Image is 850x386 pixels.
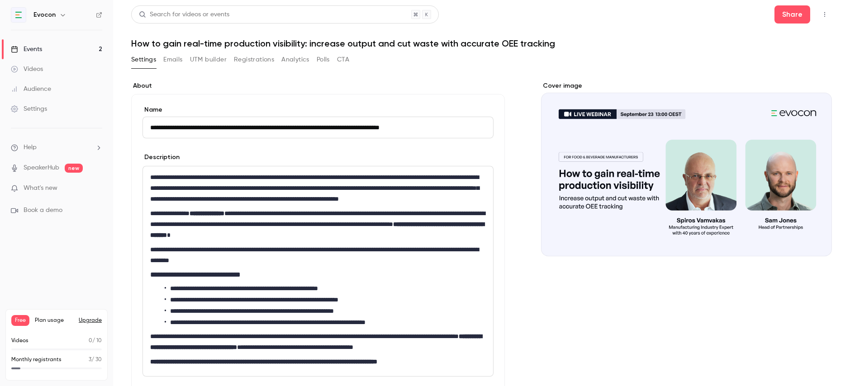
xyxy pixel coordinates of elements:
p: / 30 [89,356,102,364]
iframe: Noticeable Trigger [91,184,102,193]
p: Videos [11,337,28,345]
span: Plan usage [35,317,73,324]
p: Monthly registrants [11,356,62,364]
label: Name [142,105,494,114]
button: Settings [131,52,156,67]
p: / 10 [89,337,102,345]
section: Cover image [541,81,832,256]
div: Videos [11,65,43,74]
button: UTM builder [190,52,227,67]
h1: How to gain real-time production visibility: increase output and cut waste with accurate OEE trac... [131,38,832,49]
button: Registrations [234,52,274,67]
button: Polls [317,52,330,67]
div: Settings [11,104,47,113]
button: Upgrade [79,317,102,324]
div: Search for videos or events [139,10,229,19]
img: Evocon [11,8,26,22]
label: Cover image [541,81,832,90]
span: 3 [89,357,91,362]
button: CTA [337,52,349,67]
span: Help [24,143,37,152]
button: Share [774,5,810,24]
h6: Evocon [33,10,56,19]
a: SpeakerHub [24,163,59,173]
button: Emails [163,52,182,67]
span: Book a demo [24,206,62,215]
span: 0 [89,338,92,344]
section: description [142,166,494,377]
span: Free [11,315,29,326]
span: new [65,164,83,173]
div: Events [11,45,42,54]
span: What's new [24,184,57,193]
div: editor [143,166,493,376]
li: help-dropdown-opener [11,143,102,152]
label: About [131,81,505,90]
button: Analytics [281,52,309,67]
div: Audience [11,85,51,94]
label: Description [142,153,180,162]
